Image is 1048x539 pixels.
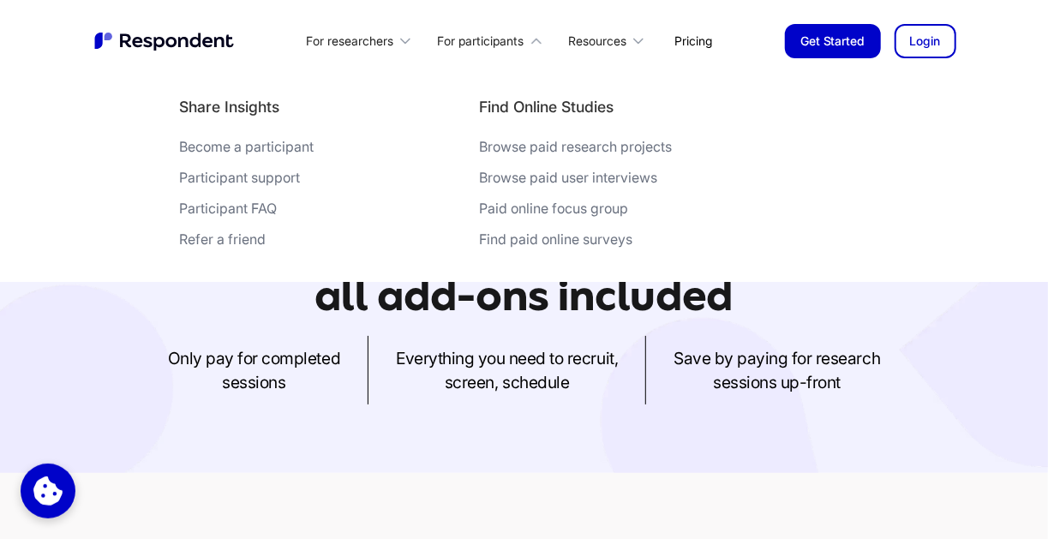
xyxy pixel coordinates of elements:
[179,169,314,193] a: Participant support
[479,169,672,193] a: Browse paid user interviews
[479,200,628,217] div: Paid online focus group
[479,138,672,162] a: Browse paid research projects
[179,138,314,155] div: Become a participant
[568,33,626,50] div: Resources
[179,231,266,248] div: Refer a friend
[674,346,880,394] p: Save by paying for research sessions up-front
[479,97,614,117] h4: Find Online Studies
[93,30,238,52] a: home
[661,21,726,61] a: Pricing
[895,24,956,58] a: Login
[179,231,314,255] a: Refer a friend
[479,231,672,255] a: Find paid online surveys
[93,30,238,52] img: Untitled UI logotext
[179,200,314,224] a: Participant FAQ
[179,200,277,217] div: Participant FAQ
[168,346,340,394] p: Only pay for completed sessions
[296,21,428,61] div: For researchers
[559,21,661,61] div: Resources
[306,33,393,50] div: For researchers
[396,346,618,394] p: Everything you need to recruit, screen, schedule
[179,169,300,186] div: Participant support
[438,33,524,50] div: For participants
[479,200,672,224] a: Paid online focus group
[785,24,881,58] a: Get Started
[479,231,632,248] div: Find paid online surveys
[179,97,279,117] h4: Share Insights
[479,169,657,186] div: Browse paid user interviews
[479,138,672,155] div: Browse paid research projects
[428,21,558,61] div: For participants
[179,138,314,162] a: Become a participant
